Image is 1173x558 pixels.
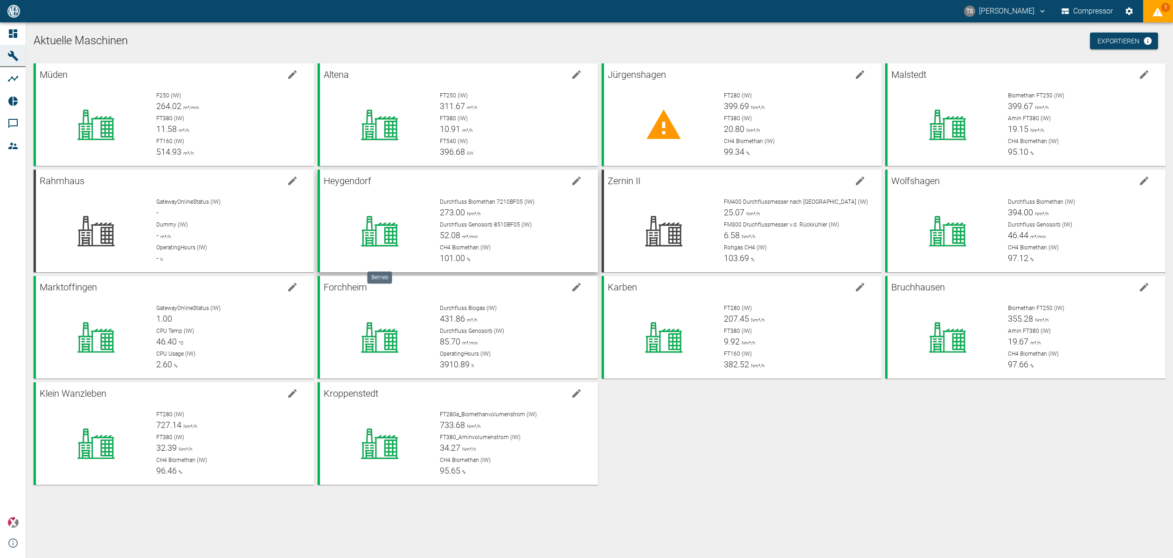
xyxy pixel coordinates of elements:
[440,305,497,311] span: Durchfluss Biogas (IW)
[567,278,586,296] button: edit machine
[40,388,106,399] span: Klein Wanzleben
[744,211,760,216] span: Nm³/h
[440,115,468,122] span: FT380 (IW)
[1008,138,1059,145] span: CH4 Biomethan (IW)
[1008,359,1028,369] span: 97.66
[1135,278,1153,296] button: edit machine
[177,469,182,475] span: %
[744,151,750,156] span: %
[1008,314,1033,324] span: 355.28
[724,328,752,334] span: FT380 (IW)
[156,124,177,134] span: 11.58
[156,434,184,441] span: FT380 (IW)
[283,278,302,296] button: edit machine
[724,115,752,122] span: FT380 (IW)
[724,244,767,251] span: Rohgas CH4 (IW)
[724,314,749,324] span: 207.45
[1008,244,1059,251] span: CH4 Biomethan (IW)
[1008,253,1028,263] span: 97.12
[156,244,207,251] span: OperatingHours (IW)
[156,138,184,145] span: FT160 (IW)
[851,278,869,296] button: edit machine
[1008,337,1028,346] span: 19.67
[159,234,171,239] span: m³/h
[465,105,477,110] span: m³/h
[724,207,744,217] span: 25.07
[602,276,882,379] a: Karbenedit machineFT280 (IW)207.45Nm³/hFT380 (IW)9.92Nm³/hFT160 (IW)382.52Nm³/h
[1008,101,1033,111] span: 399.67
[891,282,945,293] span: Bruchhausen
[724,147,744,157] span: 99.34
[1028,363,1034,368] span: %
[156,443,177,453] span: 32.39
[156,253,159,263] span: -
[1033,317,1048,323] span: Nm³/h
[465,317,477,323] span: m³/h
[440,244,491,251] span: CH4 Biomethan (IW)
[156,199,221,205] span: GatewayOnlineStatus (IW)
[40,282,97,293] span: Marktoffingen
[724,230,740,240] span: 6.58
[1008,199,1075,205] span: Durchfluss Biomethan (IW)
[440,457,491,463] span: CH4 Biomethan (IW)
[324,282,367,293] span: Forchheim
[283,65,302,84] button: edit machine
[283,384,302,403] button: edit machine
[724,253,749,263] span: 103.69
[440,434,521,441] span: FT380_Aminvolumenstrom (IW)
[724,138,775,145] span: CH4 Biomethan (IW)
[368,271,392,283] div: Betrieb
[1008,351,1059,357] span: CH4 Biomethan (IW)
[440,359,470,369] span: 3910.89
[156,230,159,240] span: -
[440,221,532,228] span: Durchfluss Genosorb 8510BF05 (IW)
[156,411,184,418] span: FT280 (IW)
[181,151,194,156] span: m³/h
[440,199,534,205] span: Durchfluss Biomethan 7210BF05 (IW)
[156,92,181,99] span: F250 (IW)
[460,128,472,133] span: m³/h
[156,314,172,324] span: 1.00
[1008,124,1028,134] span: 19.15
[177,128,189,133] span: m³/h
[324,175,371,186] span: Heygendorf
[1028,340,1041,345] span: m³/h
[567,65,586,84] button: edit machine
[724,351,752,357] span: FT160 (IW)
[891,175,940,186] span: Wolfshagen
[1008,115,1051,122] span: Amin FT380 (IW)
[724,199,868,205] span: FM400 Durchflussmesser nach [GEOGRAPHIC_DATA] (IW)
[744,128,760,133] span: Nm³/h
[181,105,199,110] span: m³/min
[440,420,465,430] span: 733.68
[1008,92,1064,99] span: Biomethan FT250 (IW)
[177,447,192,452] span: Nm³/h
[181,424,197,429] span: Nm³/h
[460,447,476,452] span: Nm³/h
[440,207,465,217] span: 273.00
[885,276,1166,379] a: Bruchhausenedit machineBiomethan FT250 (IW)355.28Nm³/hAmin FT380 (IW)19.67m³/hCH4 Biomethan (IW)9...
[567,384,586,403] button: edit machine
[724,101,749,111] span: 399.69
[460,234,478,239] span: m³/min
[318,276,598,379] a: Forchheimedit machineDurchfluss Biogas (IW)431.86m³/hDurchfluss Genosorb (IW)85.70m³/minOperating...
[440,253,465,263] span: 101.00
[34,63,314,166] a: Müdenedit machineF250 (IW)264.02m³/minFT380 (IW)11.58m³/hFT160 (IW)514.93m³/h
[156,420,181,430] span: 727.14
[324,69,349,80] span: Altena
[1060,3,1115,20] button: Compressor
[465,257,470,262] span: %
[156,457,207,463] span: CH4 Biomethan (IW)
[156,328,194,334] span: CPU Temp (IW)
[1135,172,1153,190] button: edit machine
[724,124,744,134] span: 20.80
[749,363,764,368] span: Nm³/h
[172,363,177,368] span: %
[440,351,491,357] span: OperatingHours (IW)
[1028,257,1034,262] span: %
[440,230,460,240] span: 52.08
[40,69,68,80] span: Müden
[465,424,480,429] span: Nm³/h
[156,359,172,369] span: 2.60
[440,147,465,157] span: 396.68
